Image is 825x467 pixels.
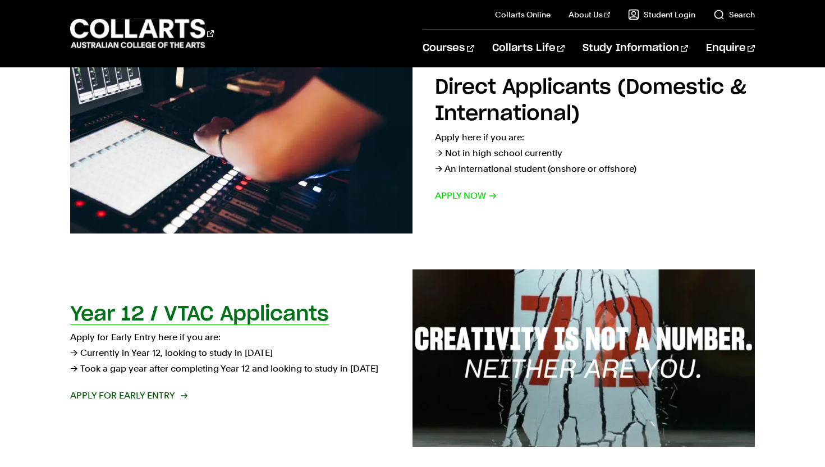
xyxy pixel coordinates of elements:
a: Collarts Online [495,9,551,20]
span: Apply now [435,188,497,204]
a: Student Login [628,9,695,20]
a: Study Information [583,30,688,67]
a: Courses [423,30,474,67]
h2: Year 12 / VTAC Applicants [70,304,329,324]
span: Apply for Early Entry [70,388,186,404]
h2: Direct Applicants (Domestic & International) [435,77,746,124]
a: Search [713,9,755,20]
p: Apply for Early Entry here if you are: → Currently in Year 12, looking to study in [DATE] → Took ... [70,329,390,377]
a: Enquire [706,30,755,67]
a: Year 12 / VTAC Applicants Apply for Early Entry here if you are:→ Currently in Year 12, looking t... [70,269,755,447]
a: Collarts Life [492,30,565,67]
a: About Us [569,9,610,20]
div: Go to homepage [70,17,214,49]
p: Apply here if you are: → Not in high school currently → An international student (onshore or offs... [435,130,755,177]
a: Direct Applicants (Domestic & International) Apply here if you are:→ Not in high school currently... [70,56,755,233]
